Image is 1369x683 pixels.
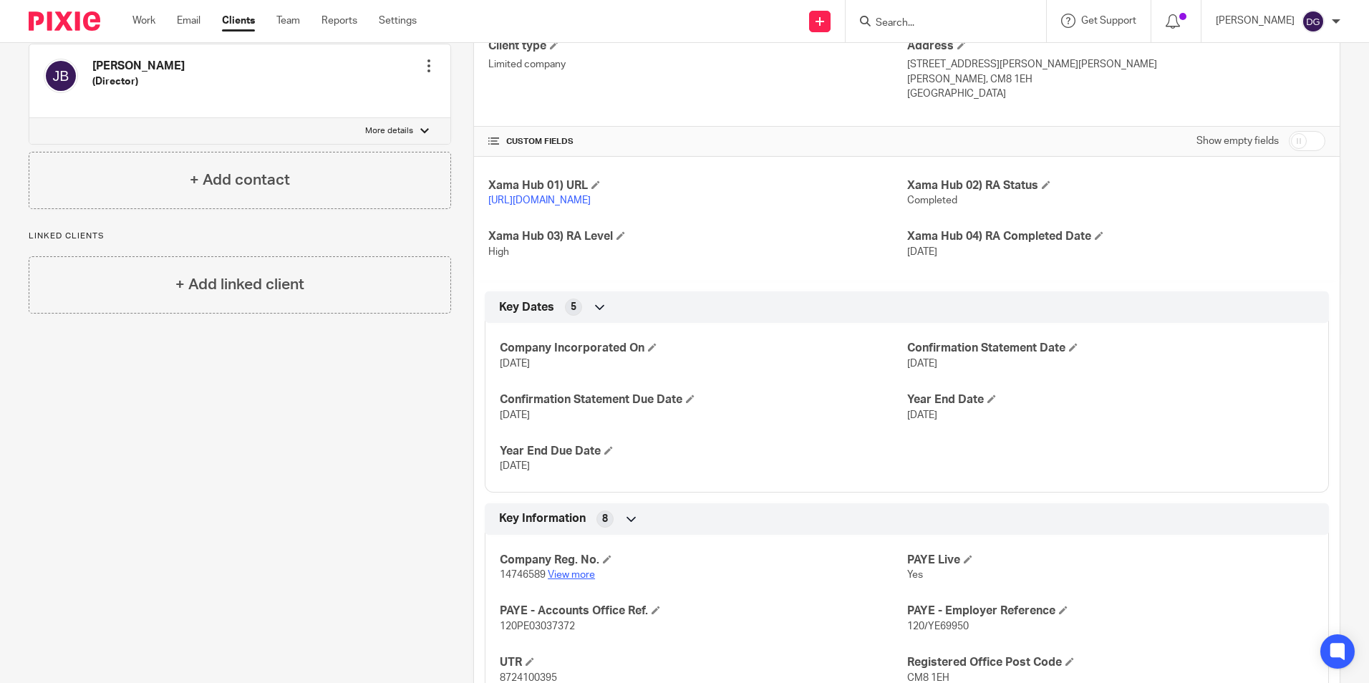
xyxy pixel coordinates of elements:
span: Get Support [1081,16,1136,26]
h4: PAYE Live [907,553,1314,568]
p: Limited company [488,57,906,72]
a: Team [276,14,300,28]
span: 8 [602,512,608,526]
label: Show empty fields [1196,134,1279,148]
p: [PERSON_NAME], CM8 1EH [907,72,1325,87]
span: CM8 1EH [907,673,949,683]
h4: Company Incorporated On [500,341,906,356]
span: 8724100395 [500,673,557,683]
h4: Address [907,39,1325,54]
h4: CUSTOM FIELDS [488,136,906,147]
h4: Confirmation Statement Due Date [500,392,906,407]
input: Search [874,17,1003,30]
h4: Registered Office Post Code [907,655,1314,670]
h4: PAYE - Accounts Office Ref. [500,604,906,619]
span: Completed [907,195,957,205]
p: [GEOGRAPHIC_DATA] [907,87,1325,101]
span: 120PE03037372 [500,621,575,631]
img: svg%3E [44,59,78,93]
span: Yes [907,570,923,580]
h4: Client type [488,39,906,54]
span: [DATE] [500,461,530,471]
a: Clients [222,14,255,28]
a: View more [548,570,595,580]
span: [DATE] [907,359,937,369]
span: Key Information [499,511,586,526]
p: [PERSON_NAME] [1216,14,1295,28]
span: 5 [571,300,576,314]
h4: Year End Date [907,392,1314,407]
h4: + Add contact [190,169,290,191]
a: [URL][DOMAIN_NAME] [488,195,591,205]
h4: + Add linked client [175,273,304,296]
h4: Xama Hub 01) URL [488,178,906,193]
h4: [PERSON_NAME] [92,59,185,74]
span: [DATE] [907,410,937,420]
span: 14746589 [500,570,546,580]
h5: (Director) [92,74,185,89]
p: [STREET_ADDRESS][PERSON_NAME][PERSON_NAME] [907,57,1325,72]
img: svg%3E [1302,10,1325,33]
span: [DATE] [500,359,530,369]
span: Key Dates [499,300,554,315]
h4: Xama Hub 04) RA Completed Date [907,229,1325,244]
h4: Xama Hub 02) RA Status [907,178,1325,193]
span: 120/YE69950 [907,621,969,631]
h4: UTR [500,655,906,670]
p: Linked clients [29,231,451,242]
a: Email [177,14,200,28]
h4: Company Reg. No. [500,553,906,568]
p: More details [365,125,413,137]
h4: Year End Due Date [500,444,906,459]
h4: PAYE - Employer Reference [907,604,1314,619]
a: Settings [379,14,417,28]
a: Reports [321,14,357,28]
span: [DATE] [500,410,530,420]
h4: Xama Hub 03) RA Level [488,229,906,244]
span: High [488,247,509,257]
span: [DATE] [907,247,937,257]
h4: Confirmation Statement Date [907,341,1314,356]
img: Pixie [29,11,100,31]
a: Work [132,14,155,28]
